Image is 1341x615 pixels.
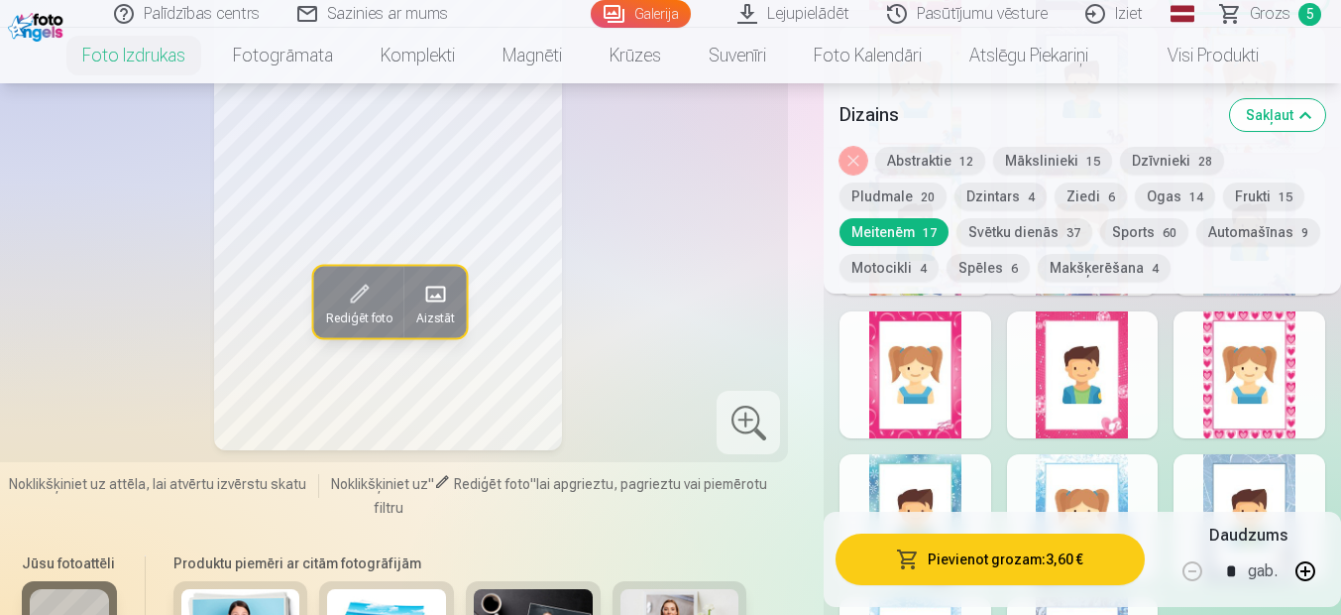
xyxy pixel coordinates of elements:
[454,476,530,492] span: Rediģēt foto
[921,190,935,204] span: 20
[839,254,939,282] button: Motocikli4
[313,267,403,338] button: Rediģēt foto
[1038,254,1171,282] button: Makšķerēšana4
[325,310,391,326] span: Rediģēt foto
[374,476,768,516] span: lai apgrieztu, pagrieztu vai piemērotu filtru
[166,553,754,573] h6: Produktu piemēri ar citām fotogrāfijām
[956,218,1092,246] button: Svētku dienās37
[1248,548,1278,595] div: gab.
[1301,226,1308,240] span: 9
[790,28,946,83] a: Foto kalendāri
[586,28,685,83] a: Krūzes
[1112,28,1283,83] a: Visi produkti
[1055,183,1127,210] button: Ziedi6
[1163,226,1176,240] span: 60
[993,147,1112,175] button: Mākslinieki15
[954,183,1047,210] button: Dzintars4
[947,254,1030,282] button: Spēles6
[1209,524,1287,548] h5: Daudzums
[1108,190,1115,204] span: 6
[415,310,454,326] span: Aizstāt
[946,28,1112,83] a: Atslēgu piekariņi
[923,226,937,240] span: 17
[839,101,1214,129] h5: Dizains
[428,476,434,492] span: "
[1196,218,1320,246] button: Automašīnas9
[8,8,68,42] img: /fa1
[1279,190,1292,204] span: 15
[22,553,117,573] h6: Jūsu fotoattēli
[479,28,586,83] a: Magnēti
[1189,190,1203,204] span: 14
[1230,99,1325,131] button: Sakļaut
[1298,3,1321,26] span: 5
[1100,218,1188,246] button: Sports60
[836,534,1145,585] button: Pievienot grozam:3,60 €
[1152,262,1159,276] span: 4
[839,183,947,210] button: Pludmale20
[9,474,306,494] span: Noklikšķiniet uz attēla, lai atvērtu izvērstu skatu
[1066,226,1080,240] span: 37
[959,155,973,169] span: 12
[403,267,466,338] button: Aizstāt
[357,28,479,83] a: Komplekti
[685,28,790,83] a: Suvenīri
[1250,2,1290,26] span: Grozs
[58,28,209,83] a: Foto izdrukas
[839,218,949,246] button: Meitenēm17
[875,147,985,175] button: Abstraktie12
[1028,190,1035,204] span: 4
[920,262,927,276] span: 4
[1198,155,1212,169] span: 28
[1086,155,1100,169] span: 15
[1120,147,1224,175] button: Dzīvnieki28
[1223,183,1304,210] button: Frukti15
[530,476,536,492] span: "
[1011,262,1018,276] span: 6
[209,28,357,83] a: Fotogrāmata
[331,476,428,492] span: Noklikšķiniet uz
[1135,183,1215,210] button: Ogas14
